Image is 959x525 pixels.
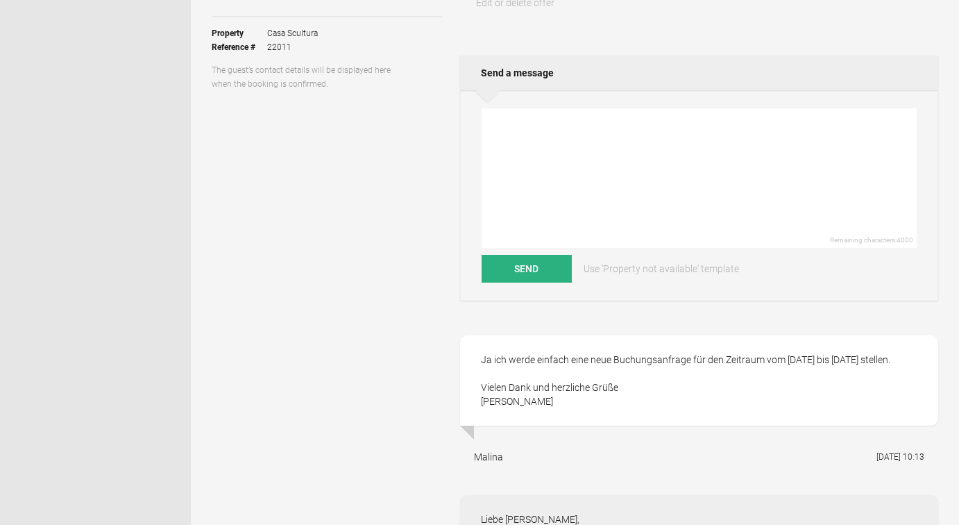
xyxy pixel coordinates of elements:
strong: Reference # [212,40,267,54]
div: Ja ich werde einfach eine neue Buchungsanfrage für den Zeitraum vom [DATE] bis [DATE] stellen. Vi... [460,335,938,426]
span: Casa Scultura [267,26,318,40]
p: The guest’s contact details will be displayed here when the booking is confirmed. [212,63,396,91]
button: Send [482,255,572,283]
h2: Send a message [460,56,938,90]
span: 22011 [267,40,318,54]
flynt-date-display: [DATE] 10:13 [876,452,924,462]
strong: Property [212,26,267,40]
a: Use 'Property not available' template [574,255,749,283]
div: Malina [474,450,503,464]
